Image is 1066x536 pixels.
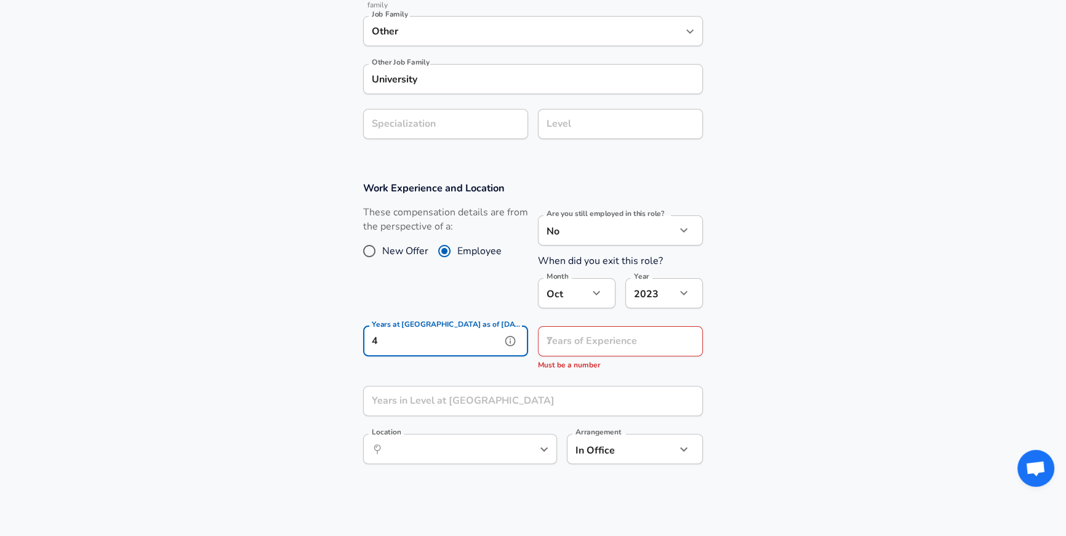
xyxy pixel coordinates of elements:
[625,278,676,308] div: 2023
[382,244,428,258] span: New Offer
[363,181,703,195] h3: Work Experience and Location
[1017,450,1054,487] div: Open chat
[363,386,676,416] input: 1
[538,326,676,356] input: 7
[363,109,528,139] input: Specialization
[567,434,657,464] div: In Office
[681,23,699,40] button: Open
[538,254,663,268] label: When did you exit this role?
[372,321,521,328] label: Years at [GEOGRAPHIC_DATA] as of [DATE]
[575,428,621,436] label: Arrangement
[634,273,649,280] label: Year
[543,114,697,134] input: L3
[369,22,679,41] input: Software Engineer
[547,273,568,280] label: Month
[372,10,408,18] label: Job Family
[363,206,528,234] label: These compensation details are from the perspective of a:
[538,215,676,246] div: No
[547,210,664,217] label: Are you still employed in this role?
[372,428,401,436] label: Location
[363,64,703,94] input: Other Job Family
[538,360,601,370] span: Must be a number
[457,244,502,258] span: Employee
[363,326,501,356] input: 0
[538,278,588,308] div: Oct
[372,58,430,66] label: Other Job Family
[501,332,519,350] button: help
[535,441,553,458] button: Open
